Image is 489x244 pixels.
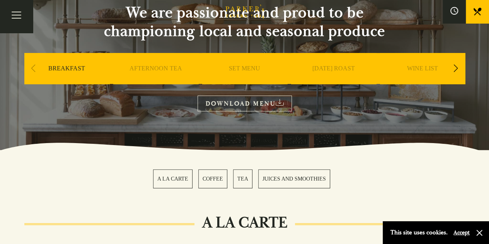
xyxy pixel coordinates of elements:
button: Close and accept [475,229,483,237]
a: DOWNLOAD MENU [198,96,292,111]
a: AFTERNOON TEA [129,65,182,96]
div: 3 / 9 [202,53,287,107]
button: Accept [453,229,470,236]
h2: We are passionate and proud to be championing local and seasonal produce [90,3,399,41]
div: 4 / 9 [291,53,376,107]
a: 4 / 4 [258,169,330,188]
p: This site uses cookies. [390,227,448,238]
div: 5 / 9 [380,53,465,107]
a: WINE LIST [407,65,438,96]
div: Next slide [451,60,461,77]
a: 1 / 4 [153,169,193,188]
h2: A LA CARTE [194,213,295,232]
div: 2 / 9 [113,53,198,107]
a: [DATE] ROAST [312,65,355,96]
div: Previous slide [28,60,39,77]
a: BREAKFAST [48,65,85,96]
div: 1 / 9 [24,53,109,107]
a: SET MENU [229,65,260,96]
a: 2 / 4 [198,169,227,188]
a: 3 / 4 [233,169,252,188]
